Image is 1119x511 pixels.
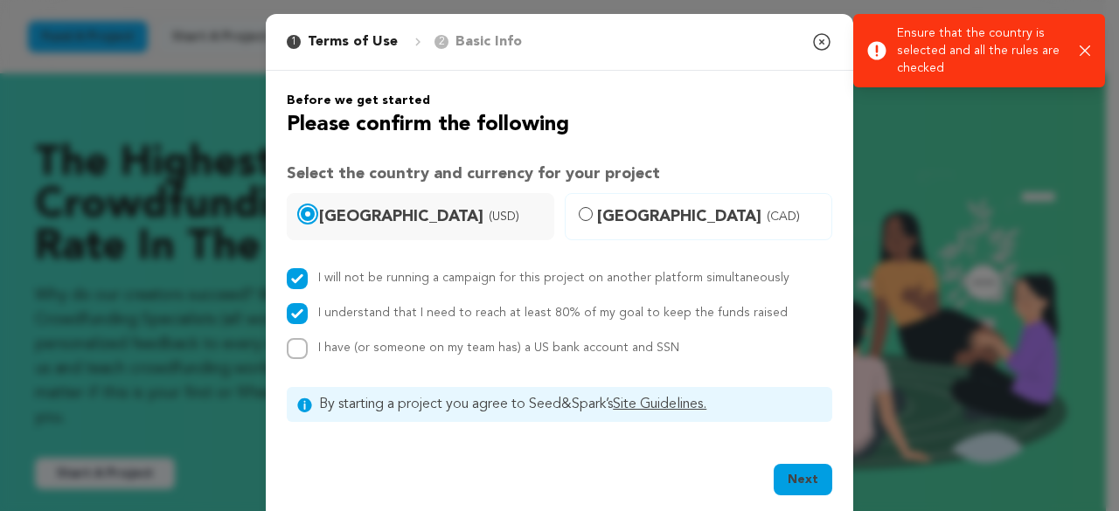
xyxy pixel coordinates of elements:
span: 1 [287,35,301,49]
label: I will not be running a campaign for this project on another platform simultaneously [318,272,789,284]
h2: Please confirm the following [287,109,832,141]
span: (CAD) [767,208,800,225]
span: [GEOGRAPHIC_DATA] [597,204,821,229]
span: (USD) [489,208,519,225]
label: I understand that I need to reach at least 80% of my goal to keep the funds raised [318,307,788,319]
p: Ensure that the country is selected and all the rules are checked [897,24,1066,77]
button: Next [774,464,832,495]
h3: Select the country and currency for your project [287,162,832,186]
span: By starting a project you agree to Seed&Spark’s [319,394,822,415]
span: [GEOGRAPHIC_DATA] [319,204,543,229]
a: Site Guidelines. [613,397,706,411]
p: Basic Info [455,31,522,52]
h6: Before we get started [287,92,832,109]
span: I have (or someone on my team has) a US bank account and SSN [318,342,679,354]
span: 2 [434,35,448,49]
p: Terms of Use [308,31,398,52]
